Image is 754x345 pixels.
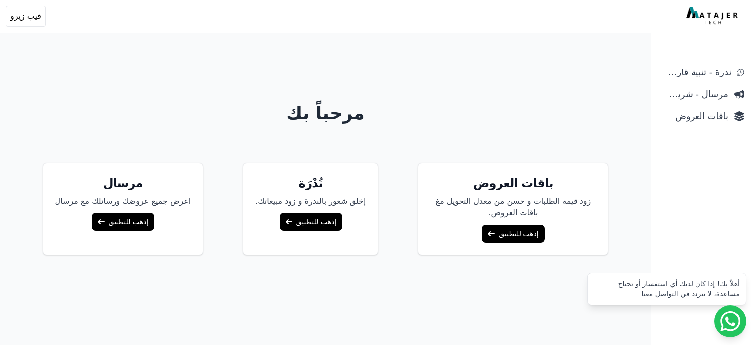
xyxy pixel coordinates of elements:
h5: نُدْرَة [255,175,366,191]
p: اعرض جميع عروضك ورسائلك مع مرسال [55,195,191,207]
a: إذهب للتطبيق [92,213,154,231]
p: إخلق شعور بالندرة و زود مبيعاتك. [255,195,366,207]
span: فيب زيرو [10,10,41,22]
span: مرسال - شريط دعاية [661,87,728,101]
h5: باقات العروض [430,175,596,191]
h5: مرسال [55,175,191,191]
a: إذهب للتطبيق [280,213,342,231]
img: MatajerTech Logo [686,7,740,25]
p: زود قيمة الطلبات و حسن من معدل التحويل مغ باقات العروض. [430,195,596,219]
span: باقات العروض [661,109,728,123]
button: فيب زيرو [6,6,46,27]
span: ندرة - تنبية قارب علي النفاذ [661,66,731,79]
h1: مرحباً بك [8,103,643,123]
div: أهلاً بك! إذا كان لديك أي استفسار أو تحتاج مساعدة، لا تتردد في التواصل معنا [594,279,740,299]
a: إذهب للتطبيق [482,225,544,243]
